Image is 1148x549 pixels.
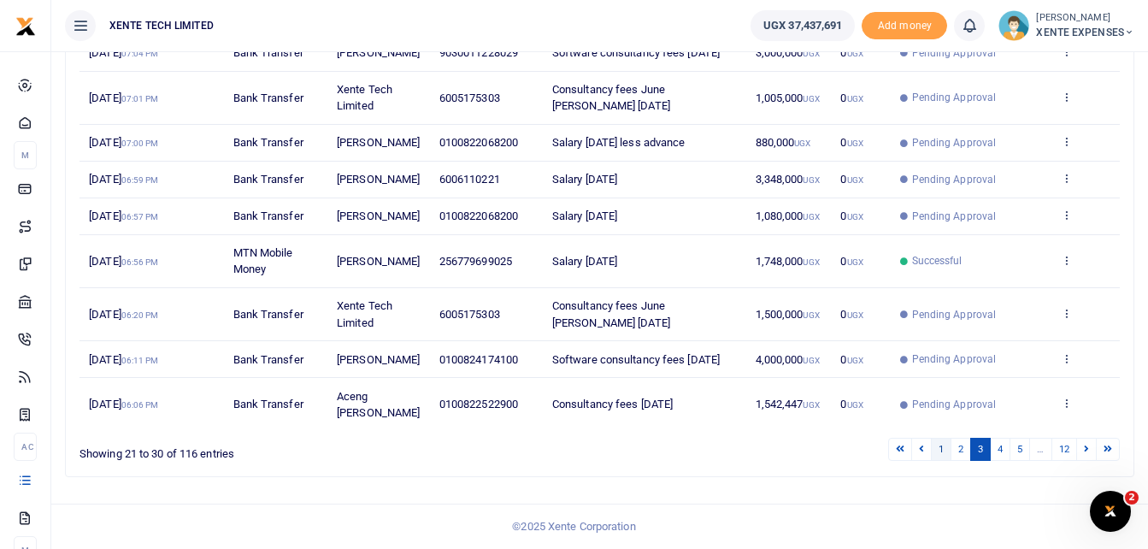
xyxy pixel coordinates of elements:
span: [DATE] [89,308,158,321]
span: [DATE] [89,255,158,268]
small: UGX [847,356,863,365]
small: 06:57 PM [121,212,159,221]
span: 0 [840,308,862,321]
small: 07:04 PM [121,49,159,58]
a: profile-user [PERSON_NAME] XENTE EXPENSES [998,10,1134,41]
span: Software consultancy fees [DATE] [552,353,720,366]
span: Salary [DATE] less advance [552,136,686,149]
span: 2 [1125,491,1139,505]
a: Add money [862,18,947,31]
small: UGX [794,139,810,148]
a: 3 [970,438,991,461]
span: Salary [DATE] [552,173,617,186]
small: 06:59 PM [121,175,159,185]
span: Pending Approval [912,90,997,105]
span: 1,500,000 [756,308,820,321]
span: 0 [840,46,862,59]
span: [PERSON_NAME] [337,173,420,186]
span: 0100822522900 [439,398,518,410]
li: Ac [14,433,37,461]
span: Bank Transfer [233,173,303,186]
span: 0100824174100 [439,353,518,366]
span: Successful [912,253,963,269]
a: 12 [1051,438,1077,461]
span: [DATE] [89,210,158,222]
span: Consultancy fees [DATE] [552,398,673,410]
small: 07:00 PM [121,139,159,148]
span: 1,542,447 [756,398,820,410]
span: [PERSON_NAME] [337,255,420,268]
span: 1,748,000 [756,255,820,268]
img: logo-small [15,16,36,37]
span: Salary [DATE] [552,255,617,268]
span: 1,005,000 [756,91,820,104]
span: [PERSON_NAME] [337,353,420,366]
span: 0 [840,136,862,149]
span: Bank Transfer [233,353,303,366]
span: Consultancy fees June [PERSON_NAME] [DATE] [552,83,670,113]
span: XENTE EXPENSES [1036,25,1134,40]
span: 0 [840,210,862,222]
small: UGX [847,94,863,103]
span: 0 [840,255,862,268]
span: Pending Approval [912,397,997,412]
small: UGX [803,257,819,267]
span: Pending Approval [912,209,997,224]
span: 3,000,000 [756,46,820,59]
a: UGX 37,437,691 [751,10,855,41]
div: Showing 21 to 30 of 116 entries [79,436,506,463]
span: Aceng [PERSON_NAME] [337,390,420,420]
span: [DATE] [89,91,158,104]
span: Pending Approval [912,307,997,322]
span: [DATE] [89,353,158,366]
li: Wallet ballance [744,10,862,41]
small: UGX [803,356,819,365]
li: Toup your wallet [862,12,947,40]
small: UGX [847,49,863,58]
span: 6006110221 [439,173,500,186]
span: Xente Tech Limited [337,83,392,113]
img: profile-user [998,10,1029,41]
small: 06:56 PM [121,257,159,267]
span: 4,000,000 [756,353,820,366]
span: Bank Transfer [233,398,303,410]
small: [PERSON_NAME] [1036,11,1134,26]
span: Pending Approval [912,135,997,151]
a: 2 [951,438,971,461]
span: 6005175303 [439,91,500,104]
span: XENTE TECH LIMITED [103,18,221,33]
small: 06:06 PM [121,400,159,410]
small: UGX [847,310,863,320]
span: 9030011228029 [439,46,518,59]
span: [PERSON_NAME] [337,46,420,59]
span: [DATE] [89,46,158,59]
small: UGX [847,139,863,148]
span: [PERSON_NAME] [337,136,420,149]
span: Consultancy fees June [PERSON_NAME] [DATE] [552,299,670,329]
span: 256779699025 [439,255,512,268]
small: 06:11 PM [121,356,159,365]
li: M [14,141,37,169]
small: UGX [803,49,819,58]
span: MTN Mobile Money [233,246,293,276]
span: Pending Approval [912,172,997,187]
span: [PERSON_NAME] [337,210,420,222]
span: Bank Transfer [233,91,303,104]
span: Bank Transfer [233,210,303,222]
span: [DATE] [89,398,158,410]
span: 0100822068200 [439,210,518,222]
small: UGX [803,212,819,221]
span: Software consultancy fees [DATE] [552,46,720,59]
iframe: Intercom live chat [1090,491,1131,532]
span: 0 [840,91,862,104]
span: Salary [DATE] [552,210,617,222]
a: logo-small logo-large logo-large [15,19,36,32]
a: 5 [1010,438,1030,461]
span: 6005175303 [439,308,500,321]
a: 4 [990,438,1010,461]
small: 06:20 PM [121,310,159,320]
small: UGX [847,175,863,185]
span: Bank Transfer [233,46,303,59]
span: [DATE] [89,136,158,149]
small: UGX [803,400,819,410]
